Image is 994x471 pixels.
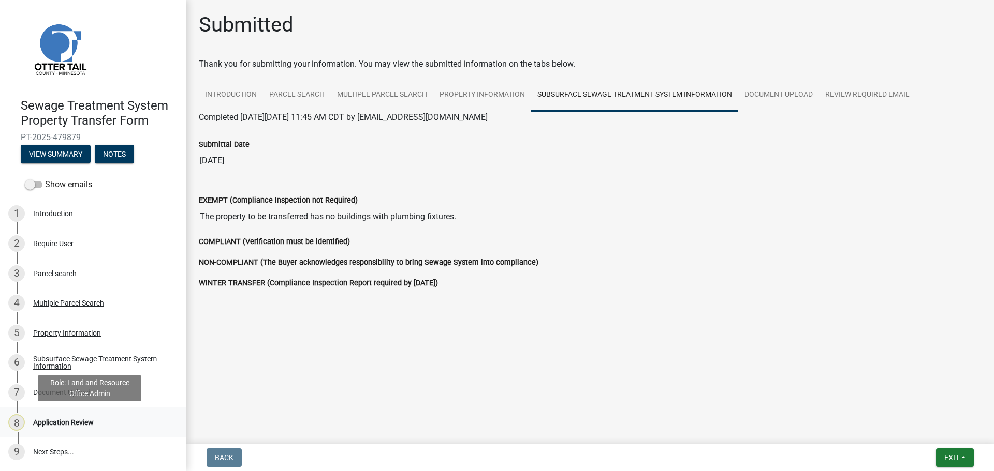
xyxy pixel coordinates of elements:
div: 5 [8,325,25,341]
label: Submittal Date [199,141,250,148]
div: Document Upload [33,389,91,396]
h1: Submitted [199,12,294,37]
label: Show emails [25,178,92,191]
span: Exit [944,453,959,462]
a: Review Required Email [819,79,916,112]
div: 4 [8,295,25,311]
div: 6 [8,354,25,371]
button: Notes [95,145,134,163]
label: WINTER TRANSFER (Compliance Inspection Report required by [DATE]) [199,280,438,287]
a: Property Information [433,79,531,112]
a: Parcel search [263,79,331,112]
button: Back [207,448,242,467]
span: Completed [DATE][DATE] 11:45 AM CDT by [EMAIL_ADDRESS][DOMAIN_NAME] [199,112,488,122]
span: Back [215,453,233,462]
div: Role: Land and Resource Office Admin [38,375,141,401]
div: 3 [8,265,25,282]
div: Thank you for submitting your information. You may view the submitted information on the tabs below. [199,58,982,70]
div: 8 [8,414,25,431]
div: Application Review [33,419,94,426]
label: EXEMPT (Compliance Inspection not Required) [199,197,358,204]
h4: Sewage Treatment System Property Transfer Form [21,98,178,128]
div: Subsurface Sewage Treatment System Information [33,355,170,370]
a: Introduction [199,79,263,112]
div: Parcel search [33,270,77,277]
button: View Summary [21,145,91,163]
wm-modal-confirm: Summary [21,150,91,159]
div: 2 [8,235,25,252]
a: Subsurface Sewage Treatment System Information [531,79,738,112]
div: 7 [8,384,25,401]
div: 9 [8,444,25,460]
label: NON-COMPLIANT (The Buyer acknowledges responsibility to bring Sewage System into compliance) [199,259,538,266]
a: Multiple Parcel Search [331,79,433,112]
div: Multiple Parcel Search [33,299,104,307]
label: COMPLIANT (Verification must be identified) [199,238,350,246]
a: Document Upload [738,79,819,112]
span: PT-2025-479879 [21,132,166,142]
div: 1 [8,205,25,222]
div: Introduction [33,210,73,217]
div: Property Information [33,329,101,337]
button: Exit [936,448,974,467]
div: Require User [33,240,74,247]
img: Otter Tail County, Minnesota [21,10,98,87]
wm-modal-confirm: Notes [95,150,134,159]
